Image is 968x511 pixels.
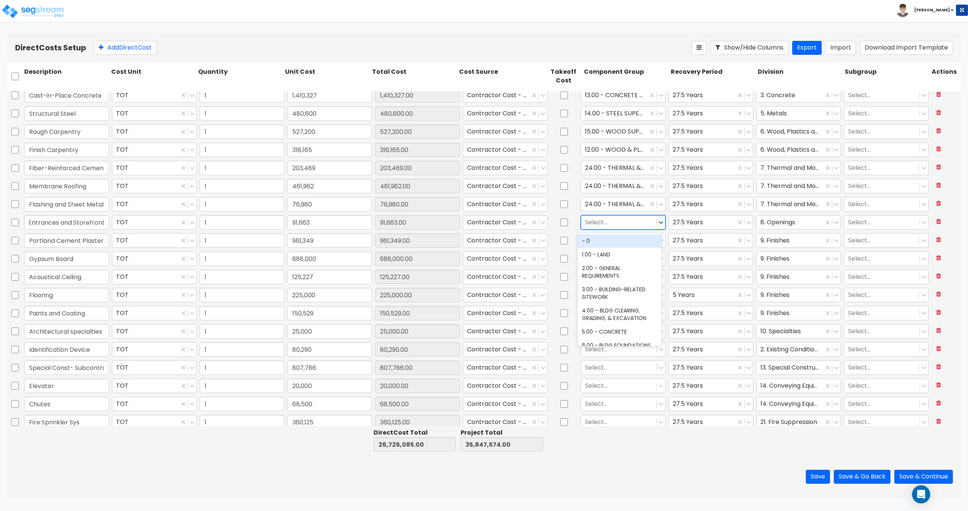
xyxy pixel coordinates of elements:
[932,324,946,337] button: Delete Row
[463,215,548,230] div: Contractor Cost - direct
[756,88,841,103] div: 3. Concrete
[577,261,662,283] div: 2.00 - GENERAL REQUIREMENTS
[463,415,548,429] div: Contractor Cost - direct
[112,288,197,302] div: TOT
[284,66,371,87] div: Unit Cost
[112,233,197,248] div: TOT
[581,106,665,121] div: 14.00 - STEEL SUPERSTRUCTURE
[463,88,548,103] div: Contractor Cost - direct
[932,306,946,319] button: Delete Row
[112,161,197,175] div: TOT
[894,470,953,484] button: Save & Continue
[463,270,548,284] div: Contractor Cost - direct
[669,415,753,429] div: 27.5 Years
[374,429,456,437] div: Direct Cost Total
[577,248,662,261] div: 1.00 - LAND
[463,360,548,375] div: Contractor Cost - direct
[669,215,753,230] div: 27.5 Years
[112,379,197,393] div: TOT
[932,88,946,101] button: Delete Row
[581,161,665,175] div: 24.00 - THERMAL & MOISTURE PROTECTION
[756,415,841,429] div: 21. Fire Suppression
[463,397,548,411] div: Contractor Cost - direct
[463,324,548,339] div: Contractor Cost - direct
[23,66,110,87] div: Description
[806,470,830,484] button: Save
[112,270,197,284] div: TOT
[463,306,548,320] div: Contractor Cost - direct
[463,124,548,139] div: Contractor Cost - direct
[756,252,841,266] div: 9. Finishes
[932,415,946,428] button: Delete Row
[860,41,953,55] button: Download Import Template
[112,306,197,320] div: TOT
[756,124,841,139] div: 6. Wood, Plastics and Composites
[577,283,662,304] div: 3.00 - BUILDING-RELATED SITEWORK
[756,288,841,302] div: 9. Finishes
[669,106,753,121] div: 27.5 Years
[669,66,756,87] div: Recovery Period
[577,339,662,352] div: 6.00 - BLDG FOUNDATIONS
[112,179,197,193] div: TOT
[930,66,960,87] div: Actions
[912,485,930,503] div: Open Intercom Messenger
[577,234,662,248] div: - 0
[756,66,843,87] div: Division
[581,124,665,139] div: 15.00 - WOOD SUPERSTRUCTURE
[463,252,548,266] div: Contractor Cost - direct
[756,360,841,375] div: 13. Special Construction
[197,66,284,87] div: Quantity
[581,143,665,157] div: 12.00 - WOOD & PLASTICS
[463,161,548,175] div: Contractor Cost - direct
[463,379,548,393] div: Contractor Cost - direct
[756,324,841,339] div: 10. Specialties
[669,88,753,103] div: 27.5 Years
[792,41,822,55] button: Export
[544,66,582,87] div: Takeoff Cost
[756,342,841,357] div: 2. Existing Conditions
[669,379,753,393] div: 27.5 Years
[463,143,548,157] div: Contractor Cost - direct
[843,66,930,87] div: Subgroup
[577,304,662,325] div: 4.00 - BLDG CLEARING, GRADING, & EXCAVATION
[756,161,841,175] div: 7. Thermal and Moisture Protection
[756,397,841,411] div: 14. Conveying Equipment
[112,252,197,266] div: TOT
[756,179,841,193] div: 7. Thermal and Moisture Protection
[834,470,890,484] button: Save & Go Back
[692,41,707,55] button: Reorder Items
[582,66,669,87] div: Component Group
[669,270,753,284] div: 27.5 Years
[896,4,909,17] img: avatar.png
[669,306,753,320] div: 27.5 Years
[669,252,753,266] div: 27.5 Years
[932,288,946,301] button: Delete Row
[112,106,197,121] div: TOT
[932,179,946,192] button: Delete Row
[669,397,753,411] div: 27.5 Years
[112,397,197,411] div: TOT
[932,124,946,138] button: Delete Row
[756,379,841,393] div: 14. Conveying Equipment
[458,66,544,87] div: Cost Source
[669,143,753,157] div: 27.5 Years
[932,197,946,210] button: Delete Row
[756,215,841,230] div: 8. Openings
[825,41,856,55] button: Import
[932,342,946,356] button: Delete Row
[94,41,157,55] button: AddDirectCost
[932,270,946,283] button: Delete Row
[577,325,662,339] div: 5.00 - CONCRETE
[112,324,197,339] div: TOT
[669,360,753,375] div: 27.5 Years
[112,342,197,357] div: TOT
[669,342,753,357] div: 27.5 Years
[932,161,946,174] button: Delete Row
[756,143,841,157] div: 6. Wood, Plastics and Composites
[112,360,197,375] div: TOT
[112,88,197,103] div: TOT
[932,215,946,228] button: Delete Row
[669,197,753,211] div: 27.5 Years
[112,215,197,230] div: TOT
[710,41,788,55] button: Show/Hide Columns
